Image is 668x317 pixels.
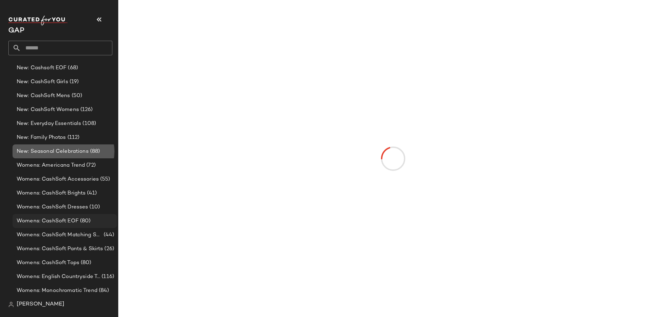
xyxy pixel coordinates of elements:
[8,302,14,307] img: svg%3e
[17,203,88,211] span: Womens: CashSoft Dresses
[79,217,91,225] span: (80)
[17,78,68,86] span: New: CashSoft Girls
[17,148,89,156] span: New: Seasonal Celebrations
[17,217,79,225] span: Womens: CashSoft EOF
[17,134,66,142] span: New: Family Photos
[66,134,80,142] span: (112)
[17,106,79,114] span: New: CashSoft Womens
[99,175,110,183] span: (55)
[17,64,66,72] span: New: Cashsoft EOF
[17,120,81,128] span: New: Everyday Essentials
[17,273,100,281] span: Womens: English Countryside Trend
[17,300,64,309] span: [PERSON_NAME]
[8,27,24,34] span: Current Company Name
[8,16,67,25] img: cfy_white_logo.C9jOOHJF.svg
[68,78,79,86] span: (19)
[102,231,114,239] span: (44)
[97,287,109,295] span: (84)
[85,161,96,169] span: (72)
[17,245,103,253] span: Womens: CashSoft Pants & Skirts
[79,259,92,267] span: (80)
[17,287,97,295] span: Womens: Monochromatic Trend
[79,106,93,114] span: (126)
[100,273,114,281] span: (116)
[88,203,100,211] span: (10)
[17,175,99,183] span: Womens: CashSoft Accessories
[17,189,86,197] span: Womens: CashSoft Brights
[81,120,96,128] span: (108)
[17,231,102,239] span: Womens: CashSoft Matching Sets
[17,259,79,267] span: Womens: CashSoft Tops
[70,92,82,100] span: (50)
[103,245,114,253] span: (26)
[17,92,70,100] span: New: CashSoft Mens
[86,189,97,197] span: (41)
[17,161,85,169] span: Womens: Americana Trend
[89,148,100,156] span: (88)
[66,64,78,72] span: (68)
